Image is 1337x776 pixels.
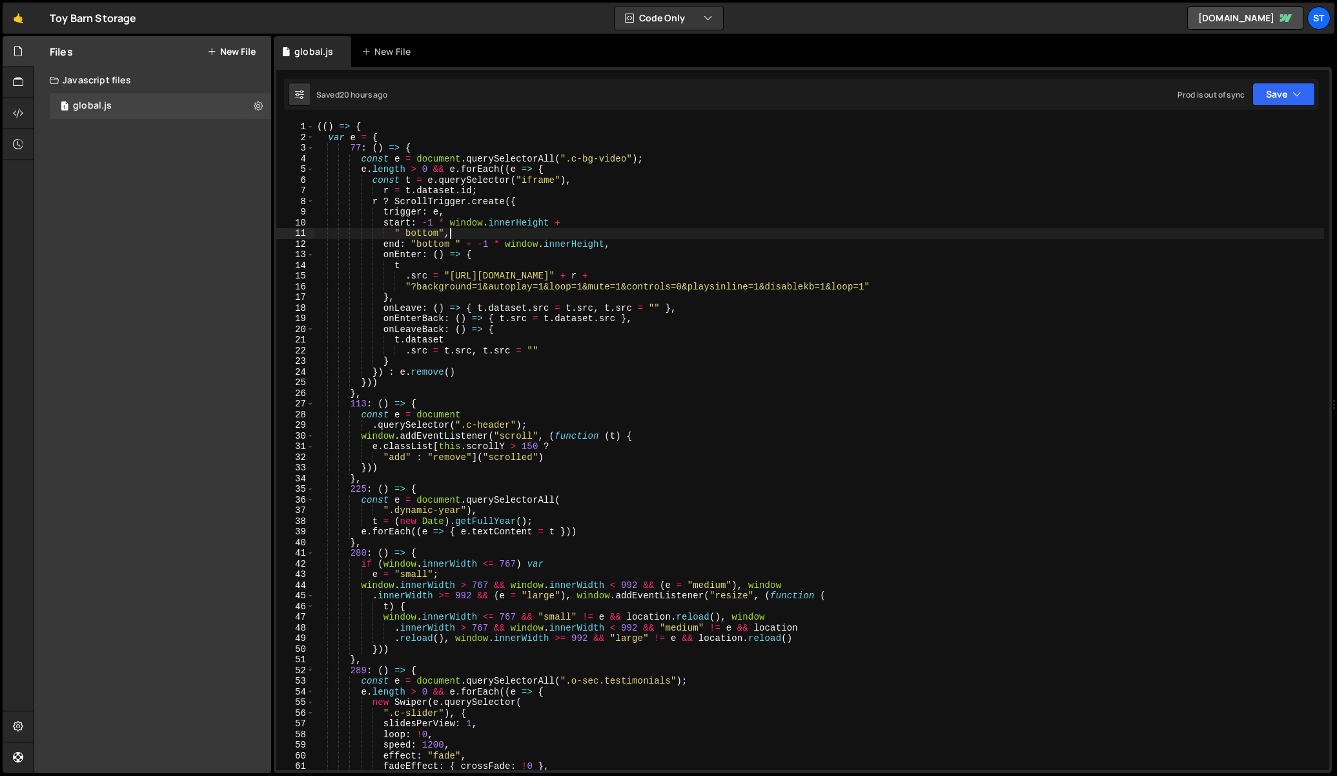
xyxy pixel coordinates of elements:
[50,93,271,119] div: 16992/46607.js
[276,196,314,207] div: 8
[276,218,314,229] div: 10
[276,399,314,410] div: 27
[340,89,387,100] div: 20 hours ago
[276,143,314,154] div: 3
[276,602,314,613] div: 46
[276,249,314,260] div: 13
[276,676,314,687] div: 53
[276,569,314,580] div: 43
[276,175,314,186] div: 6
[276,207,314,218] div: 9
[276,729,314,740] div: 58
[276,580,314,591] div: 44
[34,67,271,93] div: Javascript files
[276,185,314,196] div: 7
[276,474,314,485] div: 34
[276,356,314,367] div: 23
[276,538,314,549] div: 40
[276,591,314,602] div: 45
[276,718,314,729] div: 57
[276,282,314,293] div: 16
[276,463,314,474] div: 33
[276,154,314,165] div: 4
[276,271,314,282] div: 15
[73,100,112,112] div: global.js
[276,132,314,143] div: 2
[276,260,314,271] div: 14
[276,431,314,442] div: 30
[276,121,314,132] div: 1
[1252,83,1315,106] button: Save
[276,410,314,421] div: 28
[276,313,314,324] div: 19
[1307,6,1331,30] a: ST
[50,10,137,26] div: Toy Barn Storage
[276,452,314,463] div: 32
[1178,89,1245,100] div: Prod is out of sync
[276,633,314,644] div: 49
[276,377,314,388] div: 25
[276,687,314,698] div: 54
[276,164,314,175] div: 5
[276,346,314,357] div: 22
[276,228,314,239] div: 11
[276,516,314,527] div: 38
[61,102,68,112] span: 1
[276,367,314,378] div: 24
[276,644,314,655] div: 50
[276,484,314,495] div: 35
[276,751,314,762] div: 60
[276,612,314,623] div: 47
[294,45,333,58] div: global.js
[276,527,314,538] div: 39
[316,89,387,100] div: Saved
[276,697,314,708] div: 55
[276,239,314,250] div: 12
[276,548,314,559] div: 41
[276,740,314,751] div: 59
[207,47,256,57] button: New File
[362,45,416,58] div: New File
[615,6,723,30] button: Code Only
[3,3,34,34] a: 🤙
[276,388,314,399] div: 26
[276,292,314,303] div: 17
[276,441,314,452] div: 31
[276,623,314,634] div: 48
[276,666,314,676] div: 52
[276,505,314,516] div: 37
[276,559,314,570] div: 42
[276,761,314,772] div: 61
[276,324,314,335] div: 20
[276,420,314,431] div: 29
[276,495,314,506] div: 36
[50,45,73,59] h2: Files
[276,303,314,314] div: 18
[276,708,314,719] div: 56
[276,655,314,666] div: 51
[1187,6,1303,30] a: [DOMAIN_NAME]
[276,335,314,346] div: 21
